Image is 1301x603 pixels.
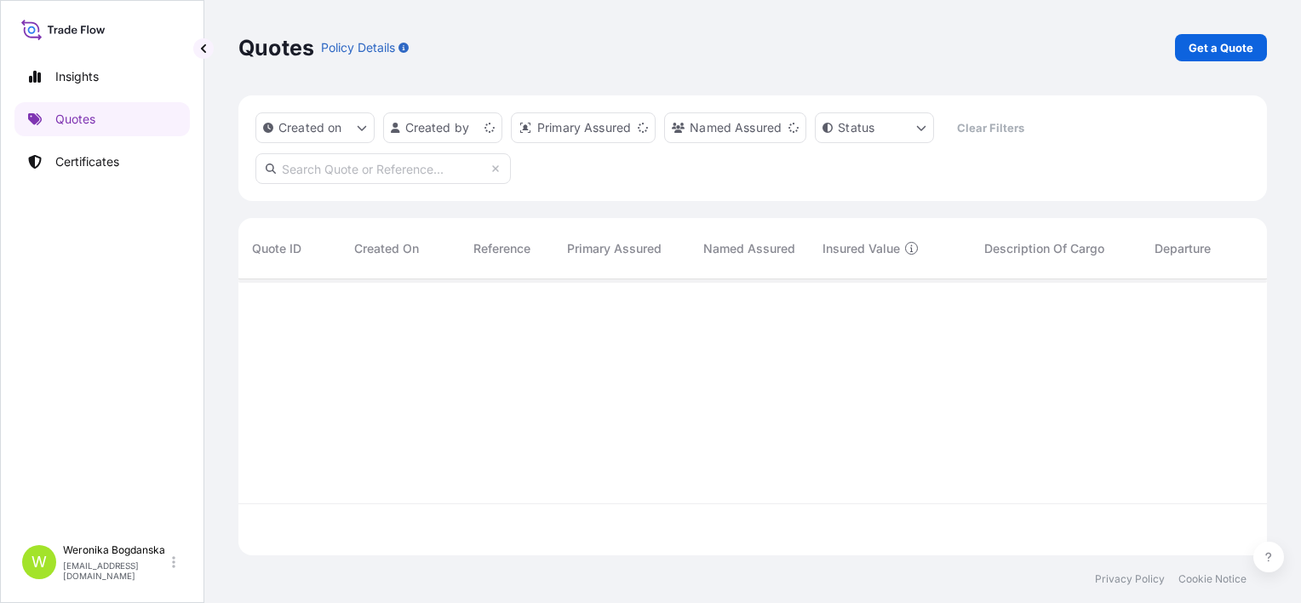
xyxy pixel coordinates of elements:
span: Primary Assured [567,240,662,257]
button: createdBy Filter options [383,112,502,143]
p: Created by [405,119,470,136]
span: Created On [354,240,419,257]
a: Insights [14,60,190,94]
span: Quote ID [252,240,301,257]
p: Get a Quote [1189,39,1253,56]
p: Clear Filters [957,119,1024,136]
a: Cookie Notice [1178,572,1247,586]
p: Created on [278,119,342,136]
p: Certificates [55,153,119,170]
a: Quotes [14,102,190,136]
p: Insights [55,68,99,85]
button: createdOn Filter options [255,112,375,143]
a: Privacy Policy [1095,572,1165,586]
input: Search Quote or Reference... [255,153,511,184]
p: Primary Assured [537,119,631,136]
button: certificateStatus Filter options [815,112,934,143]
a: Certificates [14,145,190,179]
span: Named Assured [703,240,795,257]
button: Clear Filters [943,114,1038,141]
p: Named Assured [690,119,782,136]
p: Quotes [55,111,95,128]
button: distributor Filter options [511,112,656,143]
p: Weronika Bogdanska [63,543,169,557]
span: W [32,554,47,571]
span: Insured Value [822,240,900,257]
p: Quotes [238,34,314,61]
p: Status [838,119,874,136]
p: Policy Details [321,39,395,56]
span: Departure [1155,240,1211,257]
p: [EMAIL_ADDRESS][DOMAIN_NAME] [63,560,169,581]
a: Get a Quote [1175,34,1267,61]
span: Description Of Cargo [984,240,1104,257]
span: Reference [473,240,530,257]
button: cargoOwner Filter options [664,112,806,143]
